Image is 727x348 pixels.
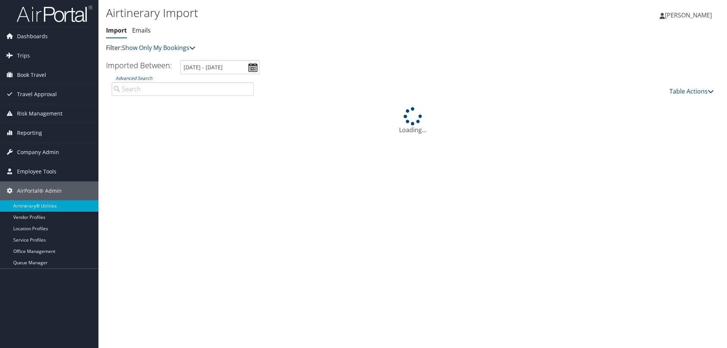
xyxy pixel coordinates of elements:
input: [DATE] - [DATE] [180,60,260,74]
a: [PERSON_NAME] [660,4,719,27]
span: Risk Management [17,104,62,123]
h3: Imported Between: [106,60,172,70]
span: Employee Tools [17,162,56,181]
h1: Airtinerary Import [106,5,515,21]
span: AirPortal® Admin [17,181,62,200]
span: Trips [17,46,30,65]
span: [PERSON_NAME] [665,11,712,19]
p: Filter: [106,43,515,53]
img: airportal-logo.png [17,5,92,23]
span: Travel Approval [17,85,57,104]
span: Book Travel [17,66,46,84]
span: Dashboards [17,27,48,46]
a: Show Only My Bookings [122,44,195,52]
div: Loading... [106,107,719,134]
a: Emails [132,26,151,34]
a: Import [106,26,127,34]
span: Reporting [17,123,42,142]
a: Table Actions [669,87,714,95]
a: Advanced Search [115,75,152,81]
input: Advanced Search [112,82,254,96]
span: Company Admin [17,143,59,162]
